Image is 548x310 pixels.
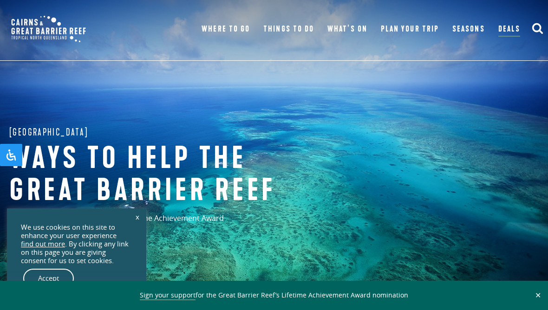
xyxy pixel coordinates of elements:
a: What’s On [327,23,367,36]
span: for the Great Barrier Reef’s Lifetime Achievement Award nomination [140,291,408,300]
h1: Ways to help the great barrier reef [9,142,316,206]
a: Things To Do [263,23,313,36]
a: Where To Go [202,23,249,36]
a: Plan Your Trip [381,23,439,36]
a: find out more [21,240,65,248]
a: Sign your support [140,291,196,300]
a: Deals [498,23,520,37]
span: [GEOGRAPHIC_DATA] [9,125,89,140]
a: Seasons [452,23,484,36]
div: We use cookies on this site to enhance your user experience . By clicking any link on this page y... [21,223,132,265]
a: x [131,207,144,227]
img: CGBR-TNQ_dual-logo.svg [5,9,92,49]
svg: Open Accessibility Panel [6,149,17,161]
a: Accept [23,269,74,288]
button: Close [533,291,543,299]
